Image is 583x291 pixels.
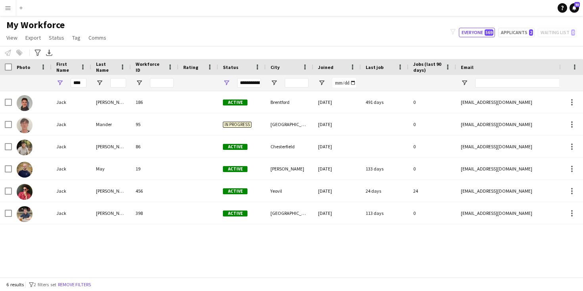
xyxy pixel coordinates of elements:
input: City Filter Input [285,78,309,88]
div: 19 [131,158,178,180]
div: [PERSON_NAME] [266,158,313,180]
span: Workforce ID [136,61,164,73]
input: Workforce ID Filter Input [150,78,174,88]
div: [PERSON_NAME] [91,202,131,224]
a: View [3,33,21,43]
button: Open Filter Menu [56,79,63,86]
div: 0 [408,91,456,113]
span: Status [223,64,238,70]
div: [PERSON_NAME] [91,136,131,157]
span: Rating [183,64,198,70]
span: Active [223,100,247,105]
div: 186 [131,91,178,113]
span: Active [223,144,247,150]
div: 398 [131,202,178,224]
div: Jack [52,91,91,113]
span: Status [49,34,64,41]
div: 456 [131,180,178,202]
div: [PERSON_NAME] [91,180,131,202]
span: Active [223,188,247,194]
div: 0 [408,202,456,224]
a: Export [22,33,44,43]
span: Jobs (last 90 days) [413,61,442,73]
img: Jack Mander [17,117,33,133]
button: Open Filter Menu [318,79,325,86]
input: Last Name Filter Input [110,78,126,88]
app-action-btn: Advanced filters [33,48,42,57]
span: Tag [72,34,81,41]
div: [PERSON_NAME] [91,91,131,113]
div: 133 days [361,158,408,180]
span: Last Name [96,61,117,73]
span: Photo [17,64,30,70]
div: [DATE] [313,180,361,202]
button: Open Filter Menu [461,79,468,86]
span: View [6,34,17,41]
span: Last job [366,64,384,70]
app-action-btn: Export XLSX [44,48,54,57]
button: Open Filter Menu [223,79,230,86]
button: Remove filters [56,280,92,289]
div: 0 [408,136,456,157]
button: Open Filter Menu [96,79,103,86]
button: Everyone569 [459,28,495,37]
button: Applicants2 [498,28,535,37]
span: Comms [88,34,106,41]
div: Brentford [266,91,313,113]
div: Jack [52,180,91,202]
div: [DATE] [313,136,361,157]
a: Tag [69,33,84,43]
div: May [91,158,131,180]
div: [DATE] [313,202,361,224]
span: Export [25,34,41,41]
span: City [270,64,280,70]
span: In progress [223,122,251,128]
button: Open Filter Menu [136,79,143,86]
div: Jack [52,113,91,135]
div: [DATE] [313,158,361,180]
div: Yeovil [266,180,313,202]
img: Jack Winstanley-Withers [17,206,33,222]
div: [DATE] [313,91,361,113]
span: Joined [318,64,334,70]
span: First Name [56,61,77,73]
div: 95 [131,113,178,135]
div: 0 [408,158,456,180]
div: Jack [52,202,91,224]
div: Chesterfield [266,136,313,157]
div: 86 [131,136,178,157]
div: Mander [91,113,131,135]
input: Joined Filter Input [332,78,356,88]
input: First Name Filter Input [71,78,86,88]
div: [GEOGRAPHIC_DATA] [266,202,313,224]
span: Active [223,211,247,216]
span: Email [461,64,474,70]
img: Jack Samuels [17,184,33,200]
img: Jack May [17,162,33,178]
a: Status [46,33,67,43]
div: 0 [408,113,456,135]
div: 24 days [361,180,408,202]
div: 24 [408,180,456,202]
button: Open Filter Menu [270,79,278,86]
a: Comms [85,33,109,43]
span: 2 [529,29,533,36]
div: [GEOGRAPHIC_DATA] [266,113,313,135]
span: 2 filters set [34,281,56,287]
img: Jack Clarke [17,95,33,111]
div: 113 days [361,202,408,224]
span: 93 [574,2,580,7]
div: [DATE] [313,113,361,135]
span: 569 [485,29,493,36]
span: My Workforce [6,19,65,31]
a: 93 [570,3,579,13]
div: 491 days [361,91,408,113]
img: Jack Massey [17,140,33,155]
div: Jack [52,136,91,157]
div: Jack [52,158,91,180]
span: Active [223,166,247,172]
